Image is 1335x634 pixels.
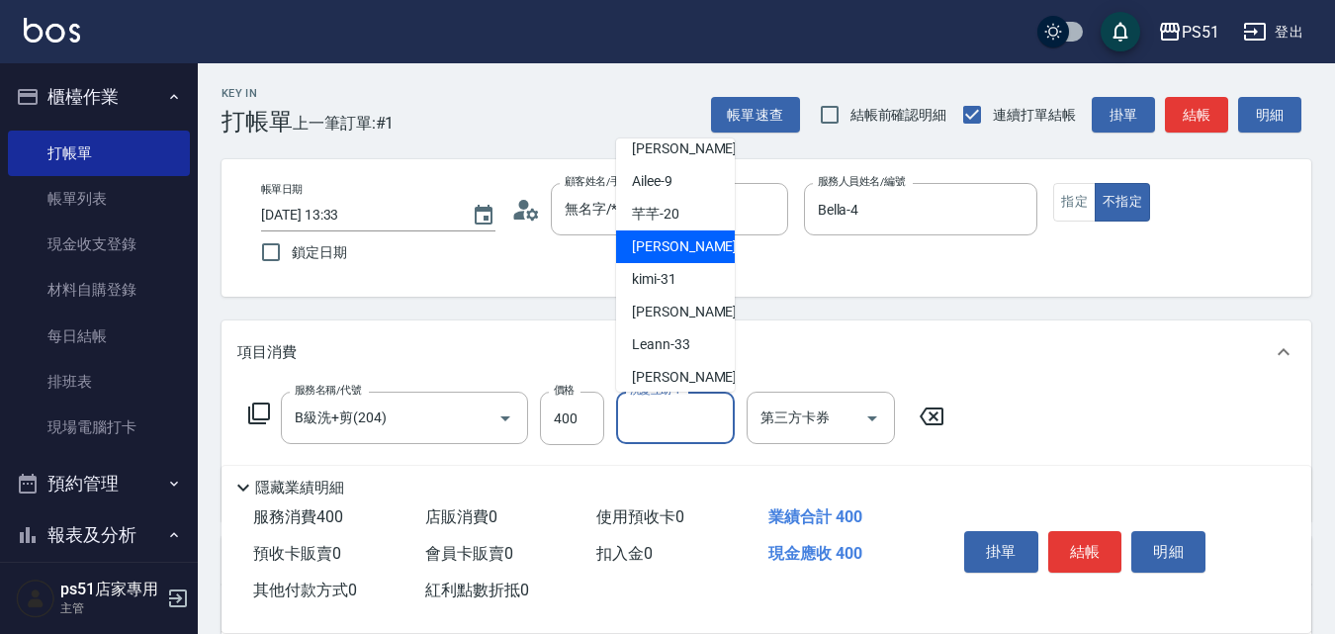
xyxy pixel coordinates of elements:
[1053,183,1096,222] button: 指定
[1150,12,1227,52] button: PS51
[850,105,947,126] span: 結帳前確認明細
[711,97,800,134] button: 帳單速查
[261,199,452,231] input: YYYY/MM/DD hh:mm
[554,383,575,398] label: 價格
[596,507,684,526] span: 使用預收卡 0
[8,458,190,509] button: 預約管理
[261,182,303,197] label: 帳單日期
[1092,97,1155,134] button: 掛單
[964,531,1038,573] button: 掛單
[425,544,513,563] span: 會員卡販賣 0
[596,544,653,563] span: 扣入金 0
[8,509,190,561] button: 報表及分析
[8,71,190,123] button: 櫃檯作業
[253,544,341,563] span: 預收卡販賣 0
[295,383,361,398] label: 服務名稱/代號
[425,507,497,526] span: 店販消費 0
[293,111,395,136] span: 上一筆訂單:#1
[768,507,862,526] span: 業績合計 400
[8,222,190,267] a: 現金收支登錄
[632,334,690,355] span: Leann -33
[489,403,521,434] button: Open
[255,478,344,498] p: 隱藏業績明細
[253,507,343,526] span: 服務消費 400
[222,320,1311,384] div: 項目消費
[237,342,297,363] p: 項目消費
[1238,97,1301,134] button: 明細
[1131,531,1205,573] button: 明細
[222,108,293,136] h3: 打帳單
[24,18,80,43] img: Logo
[16,579,55,618] img: Person
[1235,14,1311,50] button: 登出
[632,204,679,225] span: 芊芊 -20
[1048,531,1122,573] button: 結帳
[8,131,190,176] a: 打帳單
[292,242,347,263] span: 鎖定日期
[1101,12,1140,51] button: save
[632,138,749,159] span: [PERSON_NAME] -7
[856,403,888,434] button: Open
[8,405,190,450] a: 現場電腦打卡
[632,236,756,257] span: [PERSON_NAME] -23
[1165,97,1228,134] button: 結帳
[60,580,161,599] h5: ps51店家專用
[253,581,357,599] span: 其他付款方式 0
[993,105,1076,126] span: 連續打單結帳
[1182,20,1219,45] div: PS51
[8,359,190,405] a: 排班表
[1095,183,1150,222] button: 不指定
[8,176,190,222] a: 帳單列表
[8,314,190,359] a: 每日結帳
[632,171,672,192] span: Ailee -9
[632,269,676,290] span: kimi -31
[818,174,905,189] label: 服務人員姓名/編號
[60,599,161,617] p: 主管
[768,544,862,563] span: 現金應收 400
[8,267,190,313] a: 材料自購登錄
[425,581,529,599] span: 紅利點數折抵 0
[632,302,756,322] span: [PERSON_NAME] -32
[632,367,756,388] span: [PERSON_NAME] -34
[565,174,677,189] label: 顧客姓名/手機號碼/編號
[460,192,507,239] button: Choose date, selected date is 2025-09-24
[222,87,293,100] h2: Key In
